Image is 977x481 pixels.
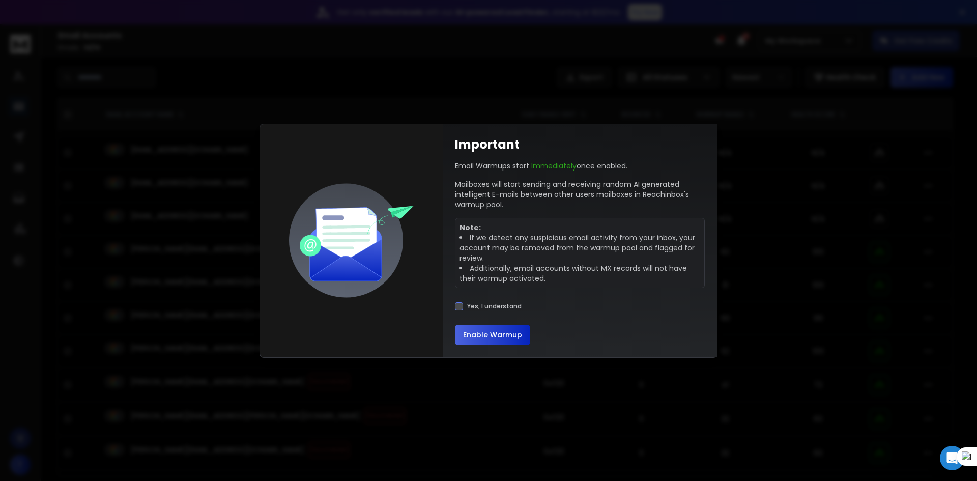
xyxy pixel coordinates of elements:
[459,233,700,263] li: If we detect any suspicious email activity from your inbox, your account may be removed from the ...
[455,325,530,345] button: Enable Warmup
[459,263,700,284] li: Additionally, email accounts without MX records will not have their warmup activated.
[940,446,964,470] div: Open Intercom Messenger
[455,161,627,171] p: Email Warmups start once enabled.
[467,302,522,310] label: Yes, I understand
[531,161,577,171] span: Immediately
[459,222,700,233] p: Note:
[455,179,705,210] p: Mailboxes will start sending and receiving random AI generated intelligent E-mails between other ...
[455,136,520,153] h1: Important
